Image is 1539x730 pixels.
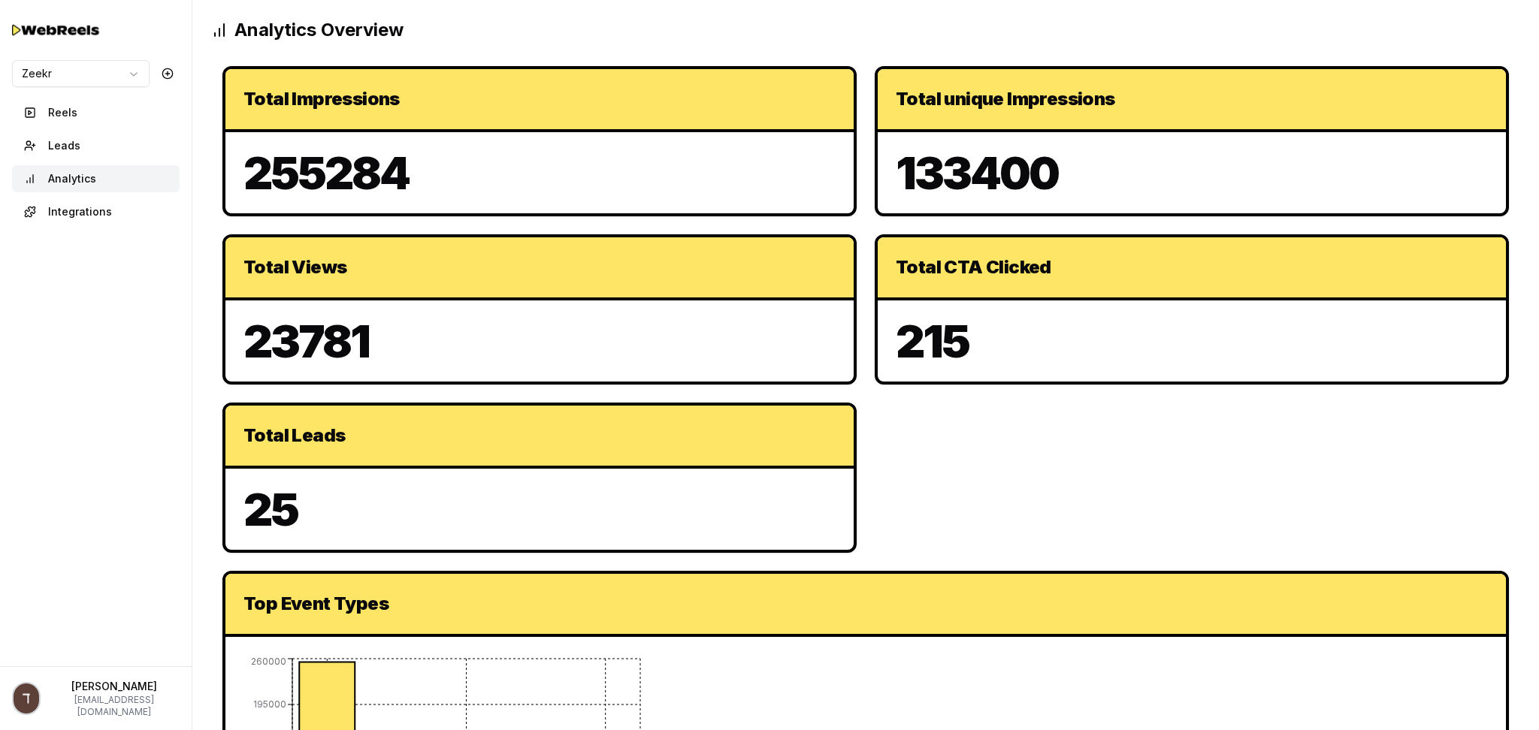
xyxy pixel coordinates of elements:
[251,656,286,667] tspan: 260000
[14,683,39,713] img: Profile picture
[896,150,1488,195] p: 133400
[243,424,836,448] div: Total Leads
[243,318,836,363] p: 23781
[896,318,1488,363] p: 215
[210,18,1521,42] h2: Analytics Overview
[243,592,1488,616] div: Top Event Types
[12,679,180,718] button: Profile picture[PERSON_NAME][EMAIL_ADDRESS][DOMAIN_NAME]
[243,150,836,195] p: 255284
[896,255,1488,279] div: Total CTA Clicked
[243,255,836,279] div: Total Views
[12,165,180,192] button: Analytics
[50,679,180,694] p: [PERSON_NAME]
[253,698,286,710] tspan: 195000
[50,694,180,718] p: [EMAIL_ADDRESS][DOMAIN_NAME]
[243,487,836,532] p: 25
[12,99,180,126] button: Reels
[12,20,102,40] img: Testimo
[896,87,1488,111] div: Total unique Impressions
[243,87,836,111] div: Total Impressions
[12,132,180,159] button: Leads
[12,198,180,225] button: Integrations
